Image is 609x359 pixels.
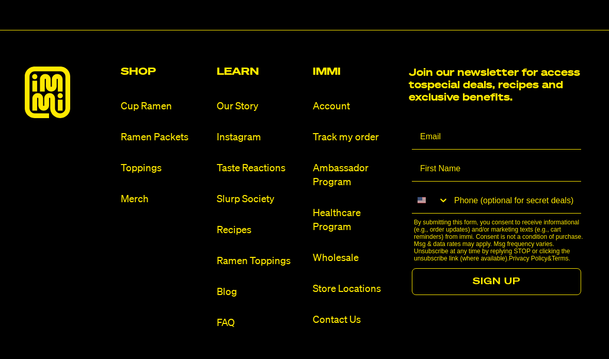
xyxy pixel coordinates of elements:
button: Search Countries [412,188,449,213]
a: FAQ [217,316,304,330]
h2: Learn [217,67,304,77]
a: Recipes [217,223,304,237]
p: By submitting this form, you consent to receive informational (e.g., order updates) and/or market... [414,219,584,262]
a: Blog [217,285,304,299]
iframe: Marketing Popup [5,311,111,354]
input: Email [412,124,581,150]
h2: Shop [121,67,209,77]
a: Taste Reactions [217,161,304,175]
a: Ramen Packets [121,130,209,144]
input: Phone (optional for secret deals) [449,188,581,213]
h2: Immi [313,67,400,77]
a: Merch [121,192,209,206]
a: Contact Us [313,313,400,327]
h2: Join our newsletter for access to special deals, recipes and exclusive benefits. [409,67,584,104]
a: Store Locations [313,282,400,296]
a: Instagram [217,130,304,144]
a: Cup Ramen [121,100,209,113]
a: Track my order [313,130,400,144]
img: immieats [25,67,70,118]
a: Terms [552,255,569,262]
a: Our Story [217,100,304,113]
a: Healthcare Program [313,206,400,234]
button: SIGN UP [412,268,581,295]
a: Ambassador Program [313,161,400,189]
a: Privacy Policy [509,255,548,262]
img: United States [418,196,426,204]
a: Account [313,100,400,113]
a: Ramen Toppings [217,254,304,268]
a: Slurp Society [217,192,304,206]
a: Wholesale [313,251,400,265]
input: First Name [412,156,581,182]
a: Toppings [121,161,209,175]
